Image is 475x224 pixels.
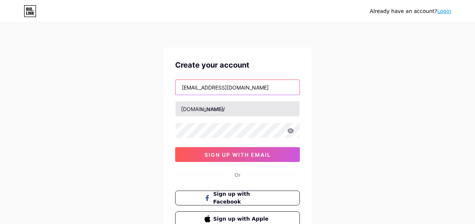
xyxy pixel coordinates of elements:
button: sign up with email [175,147,300,162]
div: Already have an account? [370,7,451,15]
span: Sign up with Facebook [213,190,271,206]
input: Email [176,80,299,95]
button: Sign up with Facebook [175,191,300,205]
a: Login [437,8,451,14]
div: [DOMAIN_NAME]/ [181,105,225,113]
input: username [176,101,299,116]
div: Create your account [175,59,300,71]
span: Sign up with Apple [213,215,271,223]
span: sign up with email [204,152,271,158]
div: Or [235,171,240,179]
